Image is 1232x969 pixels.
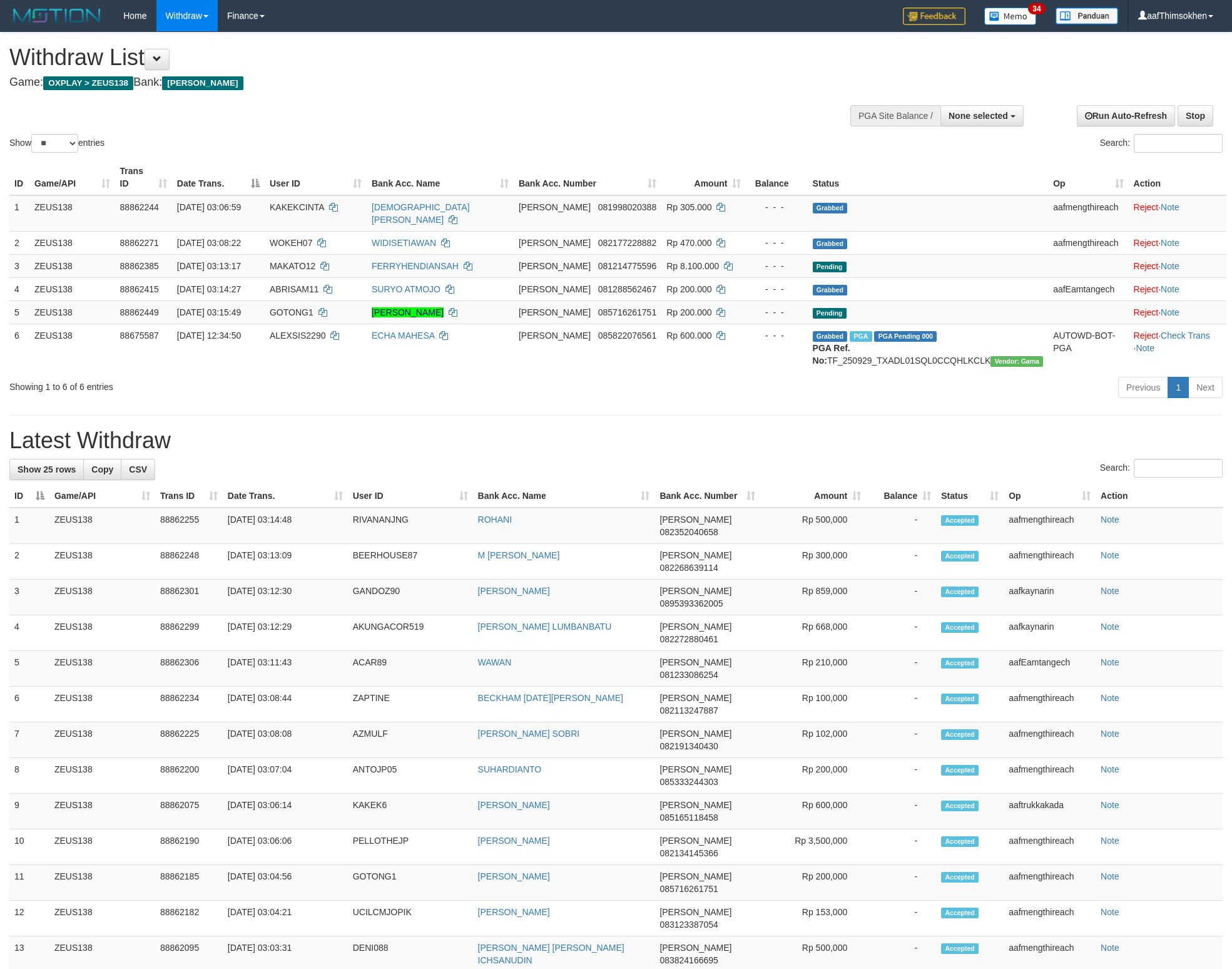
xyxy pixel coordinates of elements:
[751,260,802,272] div: - - -
[223,651,348,687] td: [DATE] 03:11:43
[1048,231,1128,254] td: aafmengthireach
[1048,160,1128,195] th: Op: activate to sort column ascending
[1004,484,1096,508] th: Op: activate to sort column ascending
[659,705,718,715] span: Copy 082113247887 to clipboard
[478,764,542,774] a: SUHARDIANTO
[348,580,473,615] td: GANDOZ90
[478,800,550,810] a: [PERSON_NAME]
[9,195,29,232] td: 1
[1004,687,1096,722] td: aafmengthireach
[813,343,850,366] b: PGA Ref. No:
[270,261,315,271] span: MAKATO12
[659,871,731,881] span: [PERSON_NAME]
[9,508,49,544] td: 1
[866,508,936,544] td: -
[1134,202,1159,212] a: Reject
[661,160,746,195] th: Amount: activate to sort column ascending
[1129,254,1226,277] td: ·
[1101,907,1119,917] a: Note
[9,160,29,195] th: ID
[9,459,84,480] a: Show 25 rows
[598,284,656,294] span: Copy 081288562467 to clipboard
[598,202,656,212] span: Copy 081998020388 to clipboard
[265,160,367,195] th: User ID: activate to sort column ascending
[813,308,847,319] span: Pending
[1168,377,1189,398] a: 1
[1134,331,1159,341] a: Reject
[478,907,550,917] a: [PERSON_NAME]
[659,884,718,894] span: Copy 085716261751 to clipboard
[1101,586,1119,596] a: Note
[808,160,1049,195] th: Status
[1101,836,1119,846] a: Note
[9,376,504,393] div: Showing 1 to 6 of 6 entries
[949,111,1008,121] span: None selected
[29,231,115,254] td: ZEUS138
[49,829,155,865] td: ZEUS138
[49,651,155,687] td: ZEUS138
[941,515,979,526] span: Accepted
[49,508,155,544] td: ZEUS138
[9,829,49,865] td: 10
[115,160,172,195] th: Trans ID: activate to sort column ascending
[9,76,809,89] h4: Game: Bank:
[659,634,718,644] span: Copy 082272880461 to clipboard
[813,203,848,213] span: Grabbed
[813,331,848,342] span: Grabbed
[659,657,731,667] span: [PERSON_NAME]
[478,729,580,739] a: [PERSON_NAME] SOBRI
[1077,105,1175,126] a: Run Auto-Refresh
[9,6,104,25] img: MOTION_logo.png
[478,943,624,965] a: [PERSON_NAME] [PERSON_NAME] ICHSANUDIN
[155,580,223,615] td: 88862301
[1028,3,1045,14] span: 34
[1004,651,1096,687] td: aafEamtangech
[9,484,49,508] th: ID: activate to sort column descending
[760,758,866,794] td: Rp 200,000
[223,615,348,651] td: [DATE] 03:12:29
[751,283,802,295] div: - - -
[155,508,223,544] td: 88862255
[514,160,661,195] th: Bank Acc. Number: activate to sort column ascending
[9,758,49,794] td: 8
[903,8,965,25] img: Feedback.jpg
[49,580,155,615] td: ZEUS138
[866,829,936,865] td: -
[29,277,115,300] td: ZEUS138
[1056,8,1118,24] img: panduan.png
[1136,343,1154,353] a: Note
[666,238,711,248] span: Rp 470.000
[367,160,514,195] th: Bank Acc. Name: activate to sort column ascending
[760,484,866,508] th: Amount: activate to sort column ascending
[348,722,473,758] td: AZMULF
[760,615,866,651] td: Rp 668,000
[223,544,348,580] td: [DATE] 03:13:09
[598,307,656,317] span: Copy 085716261751 to clipboard
[9,901,49,936] td: 12
[1101,764,1119,774] a: Note
[129,464,147,474] span: CSV
[813,262,847,272] span: Pending
[659,586,731,596] span: [PERSON_NAME]
[1129,160,1226,195] th: Action
[984,8,1037,25] img: Button%20Memo.svg
[49,794,155,829] td: ZEUS138
[348,687,473,722] td: ZAPTINE
[666,202,711,212] span: Rp 305.000
[1118,377,1168,398] a: Previous
[519,331,591,341] span: [PERSON_NAME]
[941,801,979,811] span: Accepted
[270,202,324,212] span: KAKEKCINTA
[223,722,348,758] td: [DATE] 03:08:08
[760,865,866,901] td: Rp 200,000
[874,331,937,342] span: PGA Pending
[659,527,718,537] span: Copy 082352040658 to clipboard
[1129,231,1226,254] td: ·
[155,901,223,936] td: 88862182
[9,544,49,580] td: 2
[348,865,473,901] td: GOTONG1
[813,285,848,295] span: Grabbed
[9,134,104,153] label: Show entries
[223,758,348,794] td: [DATE] 03:07:04
[659,670,718,680] span: Copy 081233086254 to clipboard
